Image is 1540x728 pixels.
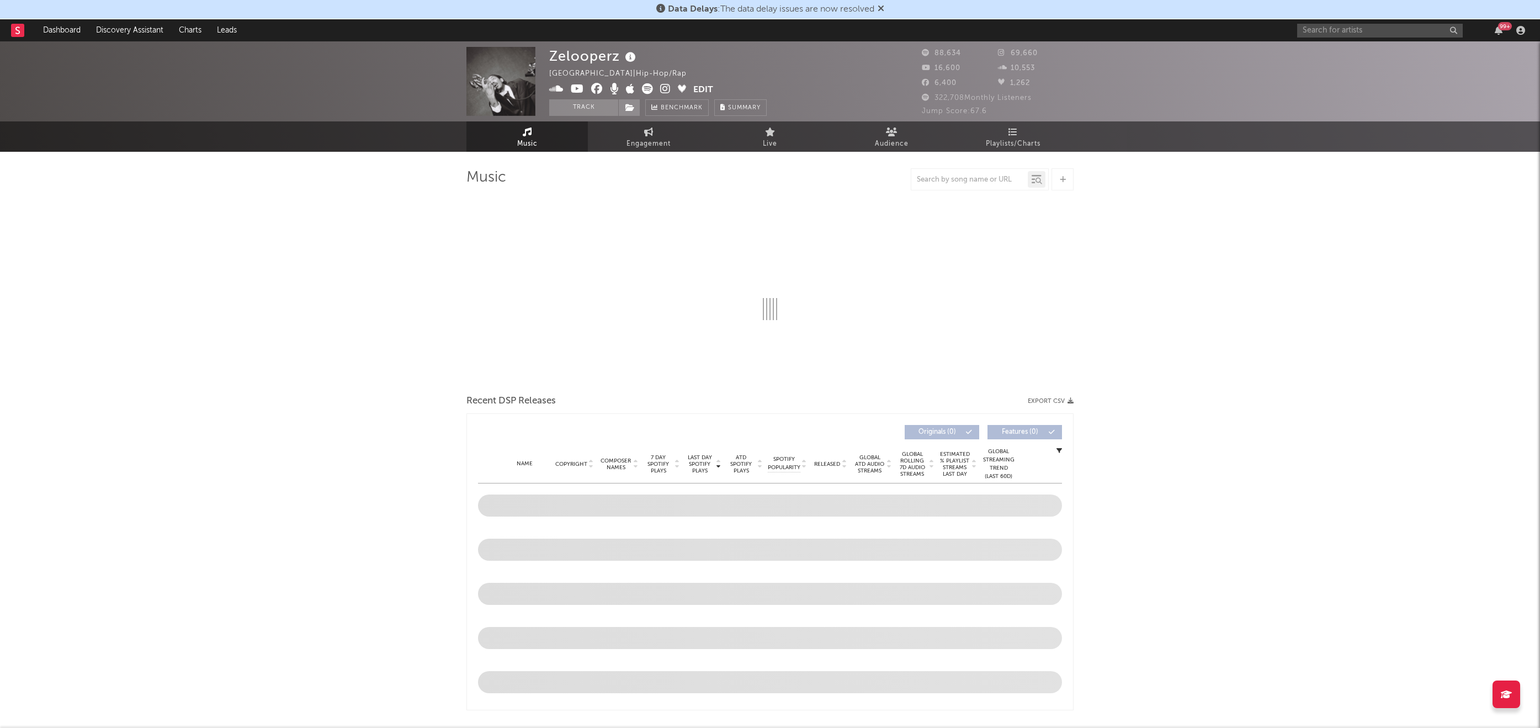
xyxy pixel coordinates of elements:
a: Charts [171,19,209,41]
a: Dashboard [35,19,88,41]
div: [GEOGRAPHIC_DATA] | Hip-Hop/Rap [549,67,699,81]
span: 10,553 [998,65,1035,72]
button: 99+ [1495,26,1502,35]
span: 16,600 [922,65,960,72]
a: Engagement [588,121,709,152]
span: Features ( 0 ) [995,429,1045,435]
button: Features(0) [987,425,1062,439]
span: Summary [728,105,761,111]
span: Global ATD Audio Streams [854,454,885,474]
button: Edit [693,83,713,97]
a: Discovery Assistant [88,19,171,41]
span: Global Rolling 7D Audio Streams [897,451,927,477]
span: 1,262 [998,79,1030,87]
span: 322,708 Monthly Listeners [922,94,1032,102]
span: Music [517,137,538,151]
a: Live [709,121,831,152]
span: Spotify Popularity [768,455,800,472]
button: Originals(0) [905,425,979,439]
span: Estimated % Playlist Streams Last Day [939,451,970,477]
div: Zelooperz [549,47,639,65]
div: 99 + [1498,22,1512,30]
a: Leads [209,19,245,41]
button: Summary [714,99,767,116]
a: Benchmark [645,99,709,116]
span: Live [763,137,777,151]
span: 6,400 [922,79,957,87]
span: 88,634 [922,50,961,57]
span: Benchmark [661,102,703,115]
span: Playlists/Charts [986,137,1040,151]
span: Originals ( 0 ) [912,429,963,435]
span: Engagement [626,137,671,151]
span: Last Day Spotify Plays [685,454,714,474]
button: Track [549,99,618,116]
span: Released [814,461,840,467]
span: : The data delay issues are now resolved [668,5,874,14]
input: Search for artists [1297,24,1463,38]
span: ATD Spotify Plays [726,454,756,474]
span: Jump Score: 67.6 [922,108,987,115]
input: Search by song name or URL [911,176,1028,184]
span: Copyright [555,461,587,467]
span: 7 Day Spotify Plays [644,454,673,474]
span: 69,660 [998,50,1038,57]
span: Audience [875,137,909,151]
a: Playlists/Charts [952,121,1074,152]
div: Name [500,460,549,468]
span: Composer Names [600,458,631,471]
a: Music [466,121,588,152]
div: Global Streaming Trend (Last 60D) [982,448,1015,481]
span: Data Delays [668,5,718,14]
span: Dismiss [878,5,884,14]
button: Export CSV [1028,398,1074,405]
a: Audience [831,121,952,152]
span: Recent DSP Releases [466,395,556,408]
